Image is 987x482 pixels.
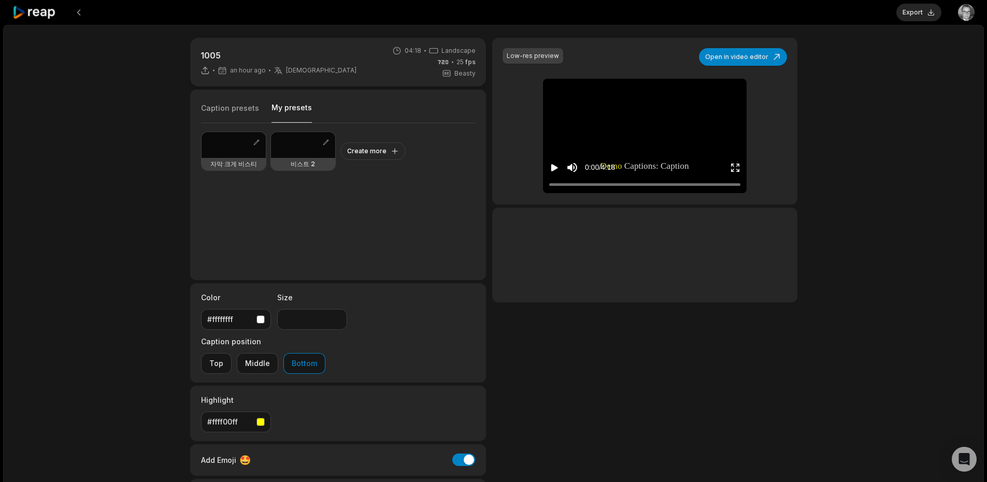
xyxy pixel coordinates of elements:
span: 🤩 [239,453,251,467]
label: Caption position [201,336,325,347]
div: Open Intercom Messenger [952,447,977,472]
span: [DEMOGRAPHIC_DATA] [286,66,356,75]
button: Export [896,4,941,21]
button: Create more [340,142,406,160]
button: #ffffffff [201,309,271,330]
button: Play video [549,158,560,177]
label: Color [201,292,271,303]
div: Low-res preview [507,51,559,61]
button: Enter Fullscreen [730,158,740,177]
button: Top [201,353,232,374]
span: an hour ago [230,66,266,75]
button: Mute sound [566,161,579,174]
span: fps [465,58,476,66]
button: My presets [271,103,312,123]
span: 25 [456,57,476,67]
button: Bottom [283,353,325,374]
div: 0:00 / 4:18 [585,162,615,173]
label: Highlight [201,395,271,405]
span: Add Emoji [201,455,236,465]
button: Middle [237,353,278,374]
span: Beasty [454,69,476,78]
label: Size [277,292,347,303]
p: 1005 [201,49,356,62]
h3: 자막 크게 비스티 [210,160,257,168]
span: 04:18 [405,46,421,55]
span: Landscape [441,46,476,55]
h3: 비스트 2 [291,160,315,168]
button: Open in video editor [699,48,787,66]
div: #ffff00ff [207,416,252,427]
div: #ffffffff [207,314,252,325]
button: Caption presets [201,103,259,123]
button: #ffff00ff [201,412,271,432]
